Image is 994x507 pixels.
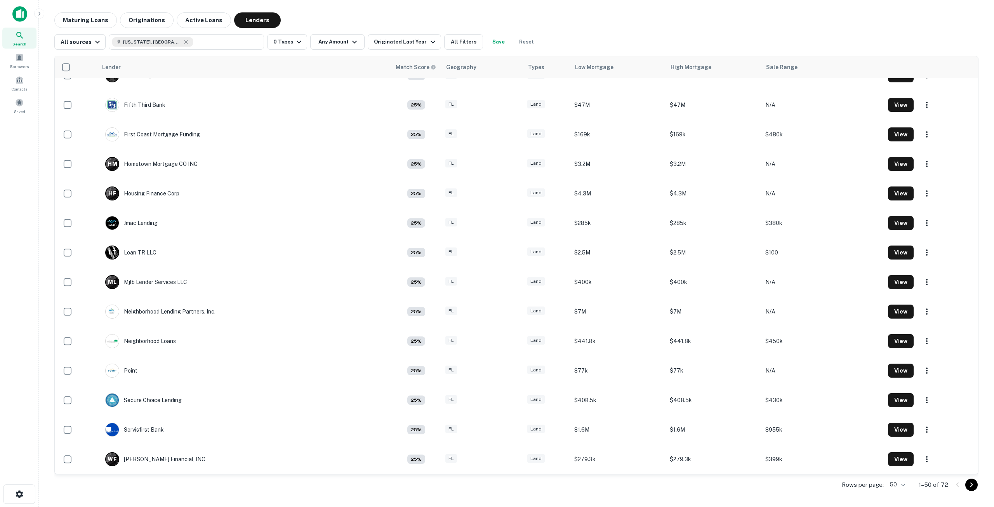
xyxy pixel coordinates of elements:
[666,326,761,356] td: $441.8k
[407,395,425,405] div: Capitalize uses an advanced AI algorithm to match your search with the best lender. The match sco...
[888,216,914,230] button: View
[105,423,164,437] div: Servisfirst Bank
[527,366,545,375] div: Land
[666,297,761,326] td: $7M
[445,336,457,345] div: FL
[445,100,457,109] div: FL
[105,452,205,466] div: [PERSON_NAME] Financial, INC
[570,326,666,356] td: $441.8k
[575,63,613,72] div: Low Mortgage
[105,98,165,112] div: Fifth Third Bank
[570,444,666,474] td: $279.3k
[2,50,36,71] a: Borrowers
[523,56,570,78] th: Types
[109,34,264,50] button: [US_STATE], [GEOGRAPHIC_DATA]
[761,120,884,149] td: $480k
[761,179,884,208] td: N/A
[12,6,27,22] img: capitalize-icon.png
[407,455,425,464] div: Capitalize uses an advanced AI algorithm to match your search with the best lender. The match sco...
[105,364,137,378] div: Point
[234,12,281,28] button: Lenders
[666,149,761,179] td: $3.2M
[761,267,884,297] td: N/A
[527,100,545,109] div: Land
[761,208,884,238] td: $380k
[123,38,181,45] span: [US_STATE], [GEOGRAPHIC_DATA]
[109,249,116,257] p: L T
[407,130,425,139] div: Capitalize uses an advanced AI algorithm to match your search with the best lender. The match sco...
[570,120,666,149] td: $169k
[888,393,914,407] button: View
[919,480,948,490] p: 1–50 of 72
[527,425,545,434] div: Land
[407,366,425,375] div: Capitalize uses an advanced AI algorithm to match your search with the best lender. The match sco...
[445,307,457,315] div: FL
[888,127,914,141] button: View
[2,73,36,94] a: Contacts
[666,90,761,120] td: $47M
[888,275,914,289] button: View
[407,425,425,434] div: Capitalize uses an advanced AI algorithm to match your search with the best lender. The match sco...
[666,356,761,385] td: $77k
[407,189,425,198] div: Capitalize uses an advanced AI algorithm to match your search with the best lender. The match sco...
[527,159,545,168] div: Land
[445,129,457,138] div: FL
[761,149,884,179] td: N/A
[761,415,884,444] td: $955k
[527,247,545,256] div: Land
[108,455,116,463] p: W F
[105,216,158,230] div: Jmac Lending
[666,208,761,238] td: $285k
[445,277,457,286] div: FL
[12,86,27,92] span: Contacts
[2,95,36,116] div: Saved
[105,305,215,319] div: Neighborhood Lending Partners, Inc.
[407,248,425,257] div: Capitalize uses an advanced AI algorithm to match your search with the best lender. The match sco...
[391,56,441,78] th: Capitalize uses an advanced AI algorithm to match your search with the best lender. The match sco...
[407,307,425,316] div: Capitalize uses an advanced AI algorithm to match your search with the best lender. The match sco...
[888,423,914,437] button: View
[97,56,391,78] th: Lender
[108,190,116,198] p: H F
[666,120,761,149] td: $169k
[407,277,425,287] div: Capitalize uses an advanced AI algorithm to match your search with the best lender. The match sco...
[105,157,198,171] div: Hometown Mortgage CO INC
[527,307,545,315] div: Land
[407,159,425,169] div: Capitalize uses an advanced AI algorithm to match your search with the best lender. The match sco...
[108,278,116,286] p: M L
[570,297,666,326] td: $7M
[267,34,307,50] button: 0 Types
[105,246,156,260] div: Loan TR LLC
[102,63,121,72] div: Lender
[887,479,906,490] div: 50
[761,326,884,356] td: $450k
[888,157,914,171] button: View
[761,90,884,120] td: N/A
[106,335,119,348] img: picture
[396,63,436,71] div: Capitalize uses an advanced AI algorithm to match your search with the best lender. The match sco...
[106,305,119,318] img: picture
[445,218,457,227] div: FL
[761,444,884,474] td: $399k
[106,216,119,230] img: picture
[54,12,117,28] button: Maturing Loans
[888,98,914,112] button: View
[106,394,119,407] img: picture
[570,149,666,179] td: $3.2M
[570,90,666,120] td: $47M
[888,334,914,348] button: View
[570,267,666,297] td: $400k
[528,63,544,72] div: Types
[396,63,434,71] h6: Match Score
[445,247,457,256] div: FL
[10,63,29,70] span: Borrowers
[570,56,666,78] th: Low Mortgage
[2,28,36,49] div: Search
[666,444,761,474] td: $279.3k
[570,208,666,238] td: $285k
[570,385,666,415] td: $408.5k
[445,454,457,463] div: FL
[527,454,545,463] div: Land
